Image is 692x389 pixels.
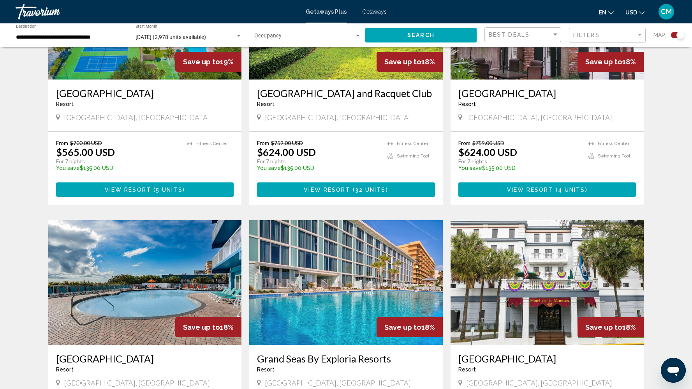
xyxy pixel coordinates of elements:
div: 19% [175,52,241,72]
button: View Resort(4 units) [458,182,636,197]
span: Save up to [384,323,421,331]
span: ( ) [151,187,185,193]
p: For 7 nights [56,158,180,165]
span: $700.00 USD [70,140,102,146]
span: Swimming Pool [598,154,630,159]
img: ii_gsr1.jpg [249,220,443,345]
span: $759.00 USD [472,140,504,146]
span: Search [407,32,435,39]
span: 4 units [558,187,585,193]
button: Filter [569,27,646,43]
a: [GEOGRAPHIC_DATA] [458,353,636,364]
span: [GEOGRAPHIC_DATA], [GEOGRAPHIC_DATA] [466,113,612,122]
span: Save up to [384,58,421,66]
span: From [257,140,269,146]
span: CM [661,8,672,16]
a: [GEOGRAPHIC_DATA] [56,353,234,364]
p: $565.00 USD [56,146,115,158]
a: Grand Seas By Exploria Resorts [257,353,435,364]
span: [GEOGRAPHIC_DATA], [GEOGRAPHIC_DATA] [64,378,210,387]
button: Change currency [625,7,644,18]
div: 18% [578,52,644,72]
div: 18% [578,317,644,337]
span: USD [625,9,637,16]
span: Filters [573,32,600,38]
span: Fitness Center [196,141,228,146]
mat-select: Sort by [489,32,559,38]
p: $624.00 USD [458,146,517,158]
p: For 7 nights [257,158,380,165]
span: You save [257,165,281,171]
span: $759.00 USD [271,140,303,146]
iframe: Button to launch messaging window [661,358,686,383]
span: Map [653,30,665,41]
button: Search [365,28,477,42]
span: Best Deals [489,32,530,38]
span: Resort [56,366,74,373]
span: You save [458,165,482,171]
span: View Resort [304,187,350,193]
span: Resort [257,101,275,107]
span: Fitness Center [397,141,428,146]
span: Resort [56,101,74,107]
span: Resort [458,101,476,107]
div: 18% [175,317,241,337]
a: Travorium [16,4,298,19]
p: $624.00 USD [257,146,316,158]
span: 5 units [156,187,183,193]
span: From [56,140,68,146]
a: [GEOGRAPHIC_DATA] and Racquet Club [257,87,435,99]
span: View Resort [507,187,553,193]
span: [GEOGRAPHIC_DATA], [GEOGRAPHIC_DATA] [265,113,411,122]
a: Getaways Plus [306,9,347,15]
button: View Resort(5 units) [56,182,234,197]
span: Save up to [183,58,220,66]
span: Swimming Pool [397,154,429,159]
span: Save up to [183,323,220,331]
p: $135.00 USD [458,165,581,171]
span: [GEOGRAPHIC_DATA], [GEOGRAPHIC_DATA] [466,378,612,387]
button: Change language [599,7,614,18]
span: en [599,9,606,16]
span: Resort [257,366,275,373]
span: Save up to [585,323,622,331]
button: View Resort(32 units) [257,182,435,197]
div: 18% [377,317,443,337]
span: From [458,140,470,146]
img: ii_cpb1.jpg [48,220,242,345]
span: 32 units [355,187,386,193]
img: ii_hlm1.jpg [451,220,644,345]
span: ( ) [553,187,588,193]
div: 18% [377,52,443,72]
span: Fitness Center [598,141,629,146]
button: User Menu [656,4,676,20]
span: Resort [458,366,476,373]
p: $135.00 USD [56,165,180,171]
span: Save up to [585,58,622,66]
span: You save [56,165,80,171]
p: For 7 nights [458,158,581,165]
span: [DATE] (2,978 units available) [136,34,206,40]
span: [GEOGRAPHIC_DATA], [GEOGRAPHIC_DATA] [265,378,411,387]
a: [GEOGRAPHIC_DATA] [458,87,636,99]
span: View Resort [105,187,151,193]
span: ( ) [350,187,388,193]
a: Getaways [362,9,387,15]
p: $135.00 USD [257,165,380,171]
a: [GEOGRAPHIC_DATA] [56,87,234,99]
span: [GEOGRAPHIC_DATA], [GEOGRAPHIC_DATA] [64,113,210,122]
